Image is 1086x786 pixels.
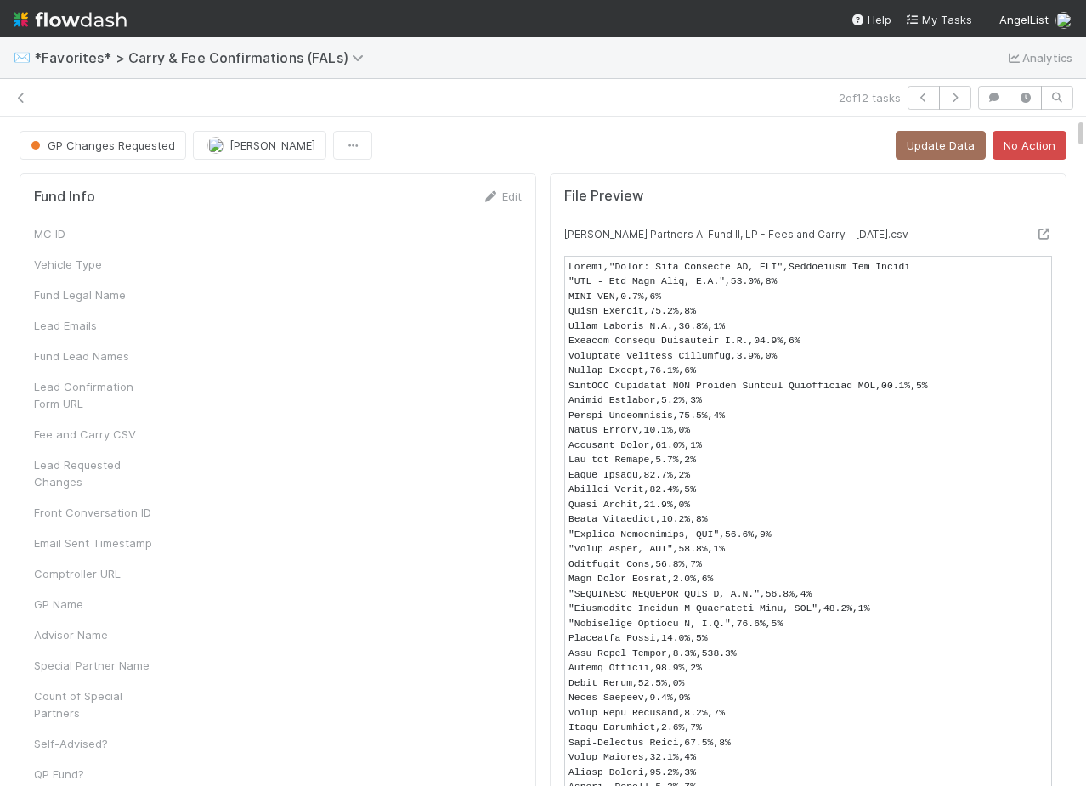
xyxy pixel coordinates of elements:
[34,225,161,242] div: MC ID
[14,5,127,34] img: logo-inverted-e16ddd16eac7371096b0.svg
[1005,48,1072,68] a: Analytics
[34,189,95,206] h5: Fund Info
[34,456,161,490] div: Lead Requested Changes
[229,139,315,152] span: [PERSON_NAME]
[34,348,161,365] div: Fund Lead Names
[34,534,161,551] div: Email Sent Timestamp
[905,13,972,26] span: My Tasks
[993,131,1066,160] button: No Action
[14,50,31,65] span: ✉️
[34,49,372,66] span: *Favorites* > Carry & Fee Confirmations (FALs)
[999,13,1049,26] span: AngelList
[20,131,186,160] button: GP Changes Requested
[34,596,161,613] div: GP Name
[851,11,891,28] div: Help
[27,139,175,152] span: GP Changes Requested
[34,378,161,412] div: Lead Confirmation Form URL
[207,137,224,154] img: avatar_9bf5d80c-4205-46c9-bf6e-5147b3b3a927.png
[34,766,161,783] div: QP Fund?
[34,565,161,582] div: Comptroller URL
[34,286,161,303] div: Fund Legal Name
[34,426,161,443] div: Fee and Carry CSV
[564,188,643,205] h5: File Preview
[34,504,161,521] div: Front Conversation ID
[34,256,161,273] div: Vehicle Type
[839,89,901,106] span: 2 of 12 tasks
[34,657,161,674] div: Special Partner Name
[1055,12,1072,29] img: avatar_18c010e4-930e-4480-823a-7726a265e9dd.png
[896,131,986,160] button: Update Data
[34,317,161,334] div: Lead Emails
[34,735,161,752] div: Self-Advised?
[193,131,326,160] button: [PERSON_NAME]
[482,189,522,203] a: Edit
[905,11,972,28] a: My Tasks
[34,626,161,643] div: Advisor Name
[34,687,161,721] div: Count of Special Partners
[564,228,908,240] small: [PERSON_NAME] Partners AI Fund II, LP - Fees and Carry - [DATE].csv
